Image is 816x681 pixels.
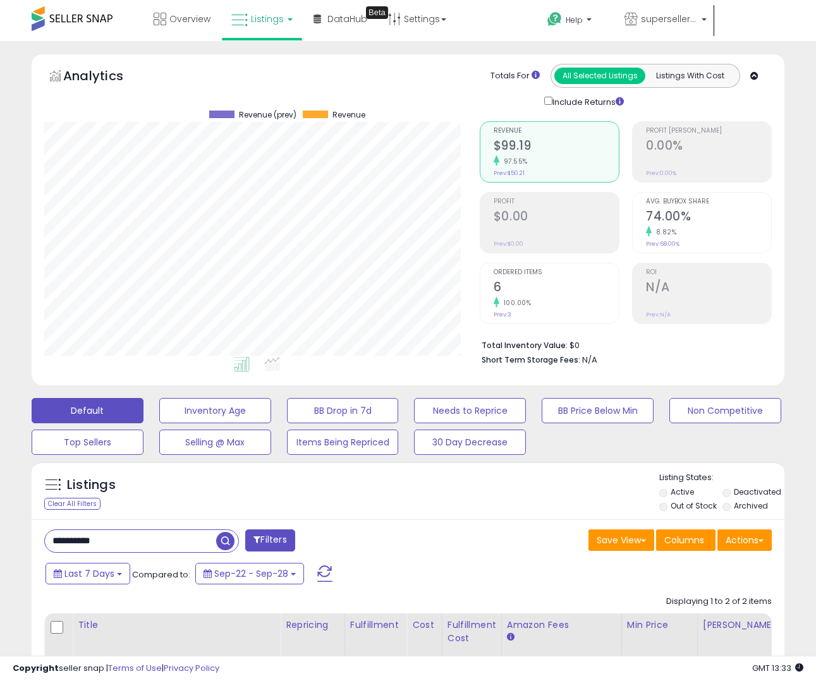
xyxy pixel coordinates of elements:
strong: Copyright [13,662,59,674]
span: Revenue [332,111,365,119]
button: Sep-22 - Sep-28 [195,563,304,584]
small: Prev: 0.00% [646,169,676,177]
div: Clear All Filters [44,498,100,510]
span: supersellerusa [641,13,698,25]
h5: Analytics [63,67,148,88]
a: Terms of Use [108,662,162,674]
span: Revenue [494,128,619,135]
button: Actions [717,529,772,551]
h2: 0.00% [646,138,771,155]
i: Get Help [547,11,563,27]
div: Cost [412,618,437,632]
div: Fulfillment [350,618,401,632]
div: seller snap | | [13,663,219,675]
small: Prev: $50.21 [494,169,525,177]
button: Top Sellers [32,430,143,455]
label: Deactivated [734,486,781,497]
button: Filters [245,529,295,551]
small: 100.00% [499,298,532,308]
span: Last 7 Days [64,567,114,580]
small: 8.82% [652,227,677,237]
div: Include Returns [535,94,639,109]
h2: 6 [494,280,619,297]
span: Columns [664,534,704,546]
button: Items Being Repriced [287,430,399,455]
button: Listings With Cost [645,68,736,84]
span: Help [566,15,583,25]
div: Repricing [286,618,339,632]
span: Avg. Buybox Share [646,198,771,205]
button: Needs to Reprice [414,398,526,423]
small: Prev: 3 [494,311,511,318]
span: Ordered Items [494,269,619,276]
a: Privacy Policy [164,662,219,674]
button: BB Price Below Min [542,398,654,423]
a: Help [537,2,613,41]
span: Profit [494,198,619,205]
b: Total Inventory Value: [482,340,568,351]
button: Save View [588,529,654,551]
label: Archived [734,500,768,511]
label: Active [671,486,694,497]
div: [PERSON_NAME] [703,618,778,632]
button: Inventory Age [159,398,271,423]
button: 30 Day Decrease [414,430,526,455]
div: Displaying 1 to 2 of 2 items [666,596,772,608]
h2: $0.00 [494,209,619,226]
span: ROI [646,269,771,276]
div: Tooltip anchor [366,6,388,19]
button: All Selected Listings [554,68,645,84]
span: Revenue (prev) [239,111,296,119]
small: Prev: $0.00 [494,240,523,248]
span: DataHub [327,13,367,25]
b: Short Term Storage Fees: [482,354,580,365]
label: Out of Stock [671,500,717,511]
button: Selling @ Max [159,430,271,455]
small: Amazon Fees. [507,632,515,643]
h2: 74.00% [646,209,771,226]
span: Listings [251,13,284,25]
span: N/A [582,354,597,366]
small: Prev: N/A [646,311,671,318]
li: $0 [482,337,762,352]
p: Listing States: [659,472,784,484]
div: Min Price [627,618,692,632]
button: Last 7 Days [46,563,130,584]
h5: Listings [67,476,116,494]
h2: N/A [646,280,771,297]
div: Totals For [490,70,540,82]
button: BB Drop in 7d [287,398,399,423]
span: Overview [169,13,210,25]
button: Non Competitive [669,398,781,423]
div: Title [78,618,275,632]
div: Amazon Fees [507,618,616,632]
button: Columns [656,529,716,551]
h2: $99.19 [494,138,619,155]
span: Profit [PERSON_NAME] [646,128,771,135]
button: Default [32,398,143,423]
span: 2025-10-9 13:33 GMT [752,662,803,674]
span: Sep-22 - Sep-28 [214,567,288,580]
small: Prev: 68.00% [646,240,679,248]
span: Compared to: [132,569,190,581]
small: 97.55% [499,157,528,166]
div: Fulfillment Cost [448,618,496,645]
